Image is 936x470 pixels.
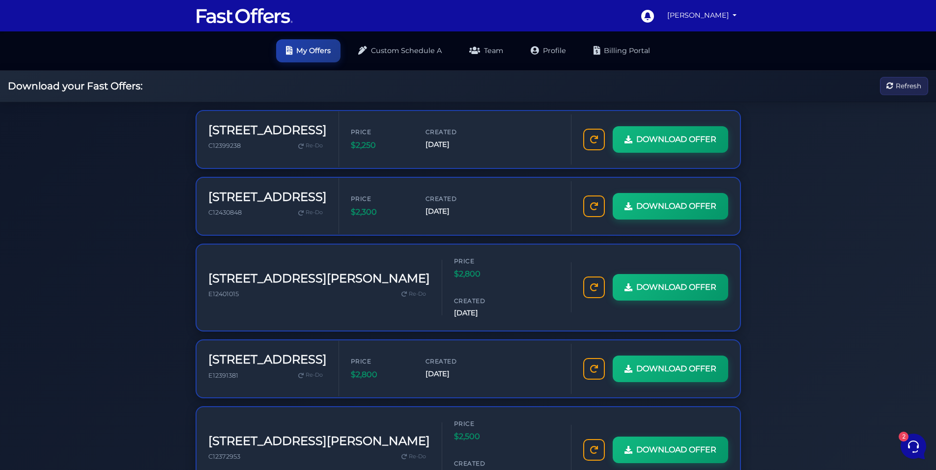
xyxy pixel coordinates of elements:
span: Price [351,127,410,137]
img: dark [16,72,35,91]
button: 2Messages [68,315,129,338]
a: AuraUnfortunately, there is nothing we can do about this immediately but we will look into it and... [12,67,185,96]
span: Re-Do [306,371,323,380]
span: Price [351,194,410,203]
a: Re-Do [397,288,430,301]
img: dark [16,113,28,125]
span: [DATE] [425,139,484,150]
span: Re-Do [306,208,323,217]
button: Home [8,315,68,338]
span: $2,300 [351,206,410,219]
span: C12430848 [208,209,242,216]
h2: Hello [PERSON_NAME] 👋 [8,8,165,39]
span: Price [454,419,513,428]
a: Custom Schedule A [348,39,452,62]
a: Team [459,39,513,62]
span: Re-Do [306,141,323,150]
a: DOWNLOAD OFFER [613,356,728,382]
button: Refresh [880,77,928,95]
a: Re-Do [294,139,327,152]
span: E12391381 [208,372,238,379]
p: Home [29,329,46,338]
a: Profile [521,39,576,62]
a: DOWNLOAD OFFER [613,126,728,153]
span: Created [425,127,484,137]
span: Price [454,256,513,266]
button: Help [128,315,189,338]
span: Created [454,459,513,468]
p: Unfortunately, there is nothing we can do about this immediately but we will look into it and let... [41,83,151,92]
h3: [STREET_ADDRESS] [208,190,327,204]
p: Messages [85,329,113,338]
span: $2,800 [351,368,410,381]
span: DOWNLOAD OFFER [636,133,716,146]
span: Created [425,357,484,366]
span: DOWNLOAD OFFER [636,362,716,375]
span: Created [425,194,484,203]
span: Find an Answer [16,177,67,185]
a: DOWNLOAD OFFER [613,274,728,301]
a: Billing Portal [584,39,660,62]
span: Re-Do [409,452,426,461]
a: Re-Do [294,369,327,382]
span: Price [351,357,410,366]
span: $2,800 [454,268,513,280]
p: You: Hi there,Is there any update on this? Regards, [PERSON_NAME] RepresentativeThe Real Estate S... [41,120,156,130]
span: [DATE] [454,307,513,319]
span: Start a Conversation [71,144,138,152]
img: dark [23,113,35,125]
span: C12399238 [208,142,241,149]
a: [PERSON_NAME] [663,6,741,25]
p: 7mo ago [157,71,181,80]
h3: [STREET_ADDRESS] [208,353,327,367]
span: DOWNLOAD OFFER [636,443,716,456]
h3: [STREET_ADDRESS][PERSON_NAME] [208,434,430,448]
h2: Download your Fast Offers: [8,80,142,92]
span: DOWNLOAD OFFER [636,281,716,294]
h3: [STREET_ADDRESS] [208,123,327,138]
p: Help [152,329,165,338]
span: E12401015 [208,290,239,298]
span: Created [454,296,513,305]
span: Fast Offers [41,109,156,118]
span: C12372953 [208,453,240,460]
h3: [STREET_ADDRESS][PERSON_NAME] [208,272,430,286]
span: Refresh [896,81,921,91]
a: Re-Do [397,450,430,463]
a: My Offers [276,39,340,62]
span: $2,500 [454,430,513,443]
a: DOWNLOAD OFFER [613,193,728,220]
span: Re-Do [409,290,426,299]
span: $2,250 [351,139,410,152]
a: Open Help Center [122,177,181,185]
span: [DATE] [425,206,484,217]
span: 2 [98,314,105,321]
span: DOWNLOAD OFFER [636,200,716,213]
span: Aura [41,71,151,81]
input: Search for an Article... [22,198,161,208]
a: See all [159,55,181,63]
p: [DATE] [162,109,181,117]
a: Fast OffersYou:Hi there,Is there any update on this? Regards, [PERSON_NAME] RepresentativeThe Rea... [12,105,185,134]
button: Start a Conversation [16,138,181,158]
iframe: Customerly Messenger Launcher [899,432,928,461]
span: [DATE] [425,368,484,380]
a: DOWNLOAD OFFER [613,437,728,463]
span: Your Conversations [16,55,80,63]
a: Re-Do [294,206,327,219]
